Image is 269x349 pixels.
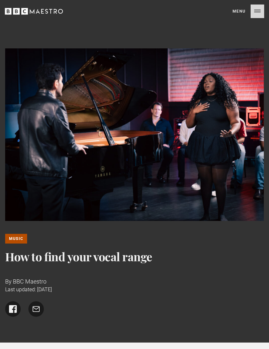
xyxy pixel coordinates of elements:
span: By [5,278,12,285]
svg: BBC Maestro [5,6,63,16]
time: Last updated: [DATE] [5,286,52,293]
button: Toggle navigation [233,5,264,18]
a: Music [5,234,27,244]
span: BBC Maestro [13,278,46,285]
h1: How to find your vocal range [5,249,264,264]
